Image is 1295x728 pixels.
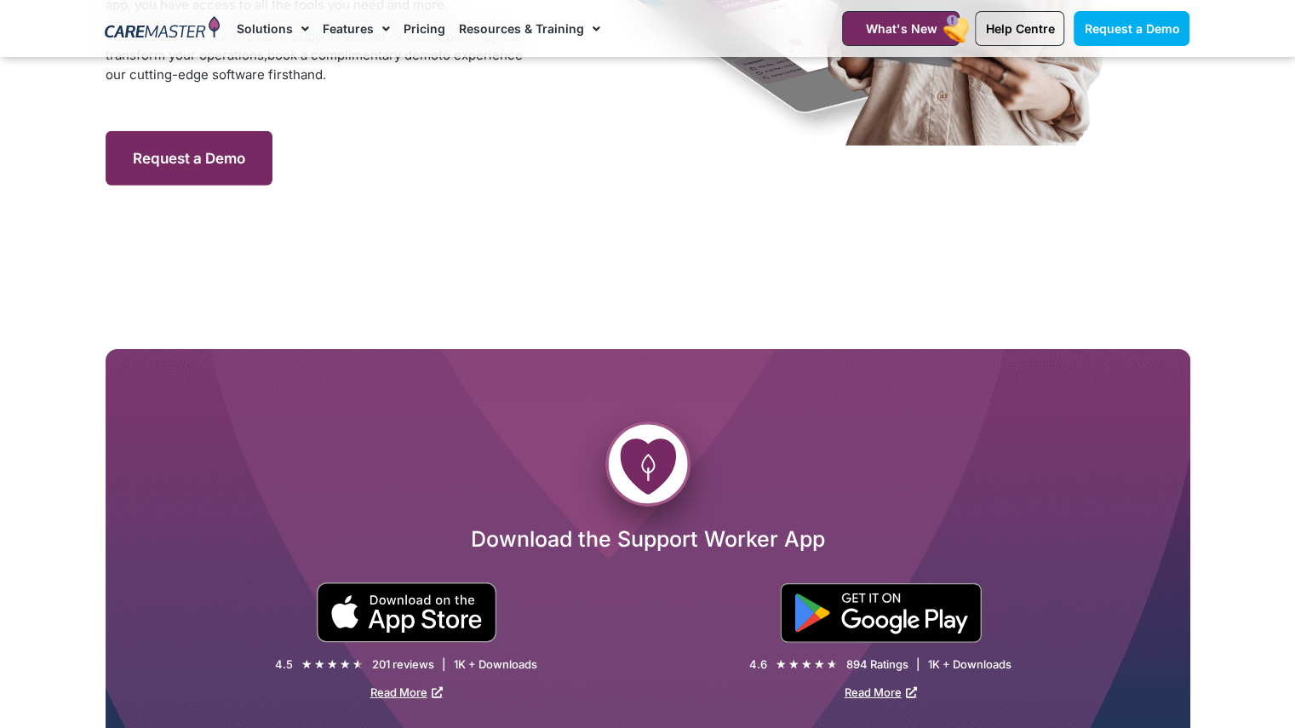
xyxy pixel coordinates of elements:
span: Request a Demo [133,150,245,167]
h2: Download the Support Worker App [106,525,1190,553]
img: small black download on the apple app store button. [316,582,497,643]
img: "Get is on" Black Google play button. [780,583,982,643]
a: What's New [842,11,960,46]
a: Read More [845,685,917,699]
a: Request a Demo [1074,11,1189,46]
img: CareMaster Logo [105,16,220,42]
span: Help Centre [985,21,1054,36]
i: ★ [776,656,787,674]
span: What's New [865,21,937,36]
i: ★ [801,656,812,674]
a: Read More [370,685,443,699]
div: 4.5 [275,657,293,672]
span: Request a Demo [1084,21,1179,36]
div: 894 Ratings | 1K + Downloads [846,657,1011,672]
i: ★ [352,656,364,674]
div: 4.5/5 [301,656,364,674]
i: ★ [314,656,325,674]
i: ★ [814,656,825,674]
div: 201 reviews | 1K + Downloads [372,657,537,672]
i: ★ [327,656,338,674]
span: to experience our cutting-edge software firsthand. [106,47,523,83]
i: ★ [301,656,312,674]
a: Help Centre [975,11,1064,46]
div: 4.6/5 [776,656,838,674]
i: ★ [788,656,799,674]
div: 4.6 [749,657,767,672]
i: ★ [340,656,351,674]
i: ★ [827,656,838,674]
a: Request a Demo [106,131,272,186]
